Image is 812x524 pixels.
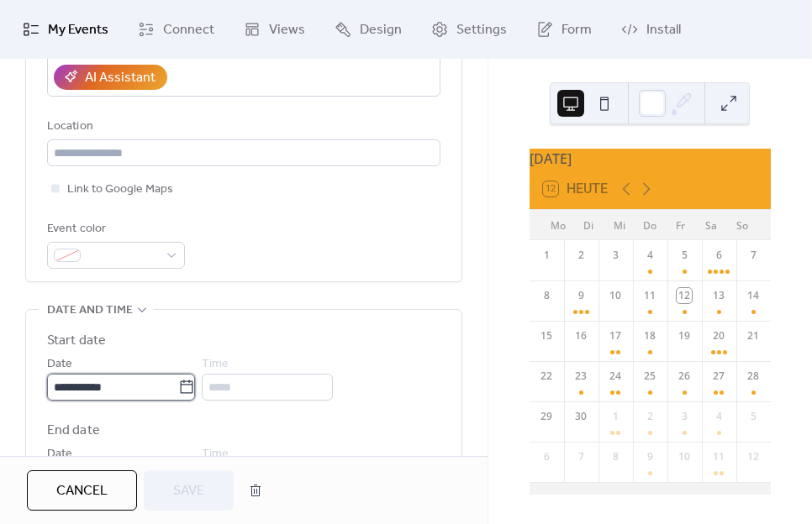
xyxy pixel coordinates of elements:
span: Form [562,20,592,40]
div: 2 [642,409,657,424]
div: 5 [746,409,761,424]
div: Mo [543,210,573,240]
div: 3 [608,248,623,263]
button: Cancel [27,470,137,511]
div: 6 [711,248,726,263]
div: 1 [608,409,623,424]
div: 16 [573,328,588,343]
div: Fr [666,210,696,240]
div: Start date [47,331,106,351]
div: 10 [677,449,692,464]
div: 4 [711,409,726,424]
div: 11 [711,449,726,464]
div: Location [47,117,437,137]
div: 12 [677,288,692,303]
div: 13 [711,288,726,303]
div: 11 [642,288,657,303]
a: Design [322,7,414,52]
button: AI Assistant [54,65,167,90]
div: AI Assistant [85,68,156,88]
a: Install [609,7,693,52]
span: Settings [456,20,507,40]
div: 17 [608,328,623,343]
span: Date [47,354,72,375]
div: 20 [711,328,726,343]
div: 8 [539,288,554,303]
div: 5 [677,248,692,263]
div: 10 [608,288,623,303]
div: 25 [642,369,657,384]
div: 6 [539,449,554,464]
div: 9 [642,449,657,464]
div: Event color [47,219,182,239]
a: Form [524,7,604,52]
div: Do [635,210,665,240]
span: Date and time [47,301,133,321]
div: 7 [573,449,588,464]
div: 15 [539,328,554,343]
div: 28 [746,369,761,384]
span: Time [202,354,229,375]
a: Settings [419,7,519,52]
div: [DATE] [530,149,771,169]
a: Connect [125,7,227,52]
span: Connect [163,20,214,40]
div: 19 [677,328,692,343]
div: 4 [642,248,657,263]
div: Mi [604,210,635,240]
div: 23 [573,369,588,384]
div: 18 [642,328,657,343]
div: 24 [608,369,623,384]
div: 2 [573,248,588,263]
div: End date [47,421,100,441]
span: Design [360,20,402,40]
span: Views [269,20,305,40]
span: Link to Google Maps [67,180,173,200]
div: 12 [746,449,761,464]
span: Install [646,20,681,40]
a: Views [231,7,318,52]
div: 21 [746,328,761,343]
div: 29 [539,409,554,424]
div: 3 [677,409,692,424]
div: 7 [746,248,761,263]
div: 9 [573,288,588,303]
div: Di [573,210,604,240]
span: Cancel [56,481,108,501]
div: 27 [711,369,726,384]
span: Date [47,444,72,464]
div: 8 [608,449,623,464]
span: My Events [48,20,108,40]
div: Sa [696,210,726,240]
div: 14 [746,288,761,303]
div: 1 [539,248,554,263]
div: 26 [677,369,692,384]
div: 30 [573,409,588,424]
span: Time [202,444,229,464]
div: 22 [539,369,554,384]
div: So [727,210,757,240]
a: My Events [10,7,121,52]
